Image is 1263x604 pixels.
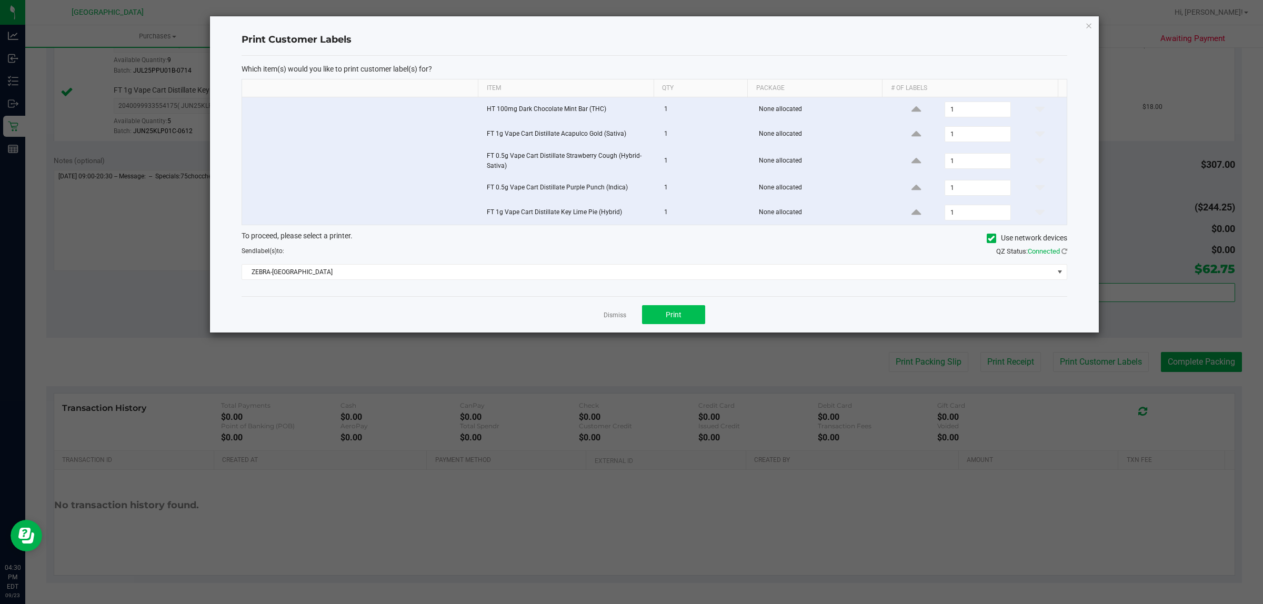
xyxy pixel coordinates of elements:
td: 1 [658,176,753,200]
td: None allocated [753,176,889,200]
div: To proceed, please select a printer. [234,230,1075,246]
td: 1 [658,147,753,176]
td: 1 [658,122,753,147]
span: Send to: [242,247,284,255]
span: label(s) [256,247,277,255]
th: Package [747,79,882,97]
span: ZEBRA-[GEOGRAPHIC_DATA] [242,265,1054,279]
button: Print [642,305,705,324]
p: Which item(s) would you like to print customer label(s) for? [242,64,1067,74]
td: None allocated [753,97,889,122]
td: None allocated [753,200,889,225]
th: Qty [654,79,748,97]
td: FT 0.5g Vape Cart Distillate Purple Punch (Indica) [480,176,658,200]
td: FT 1g Vape Cart Distillate Acapulco Gold (Sativa) [480,122,658,147]
td: None allocated [753,122,889,147]
td: 1 [658,97,753,122]
td: FT 1g Vape Cart Distillate Key Lime Pie (Hybrid) [480,200,658,225]
th: Item [478,79,654,97]
a: Dismiss [604,311,626,320]
td: None allocated [753,147,889,176]
td: 1 [658,200,753,225]
span: Print [666,310,681,319]
td: HT 100mg Dark Chocolate Mint Bar (THC) [480,97,658,122]
th: # of labels [882,79,1058,97]
iframe: Resource center [11,520,42,551]
h4: Print Customer Labels [242,33,1067,47]
td: FT 0.5g Vape Cart Distillate Strawberry Cough (Hybrid-Sativa) [480,147,658,176]
span: Connected [1028,247,1060,255]
span: QZ Status: [996,247,1067,255]
label: Use network devices [987,233,1067,244]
